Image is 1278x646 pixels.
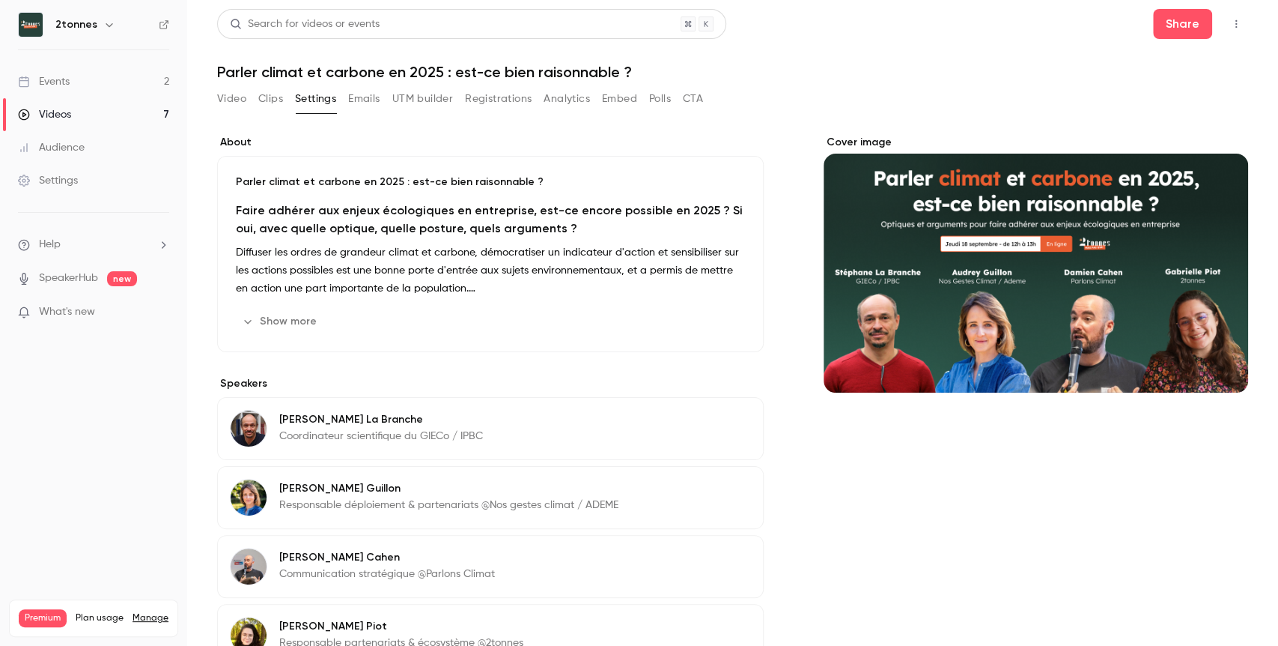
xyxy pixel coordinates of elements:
div: Stéphane La Branche[PERSON_NAME] La BrancheCoordinateur scientifique du GIECo / IPBC [217,397,764,460]
h1: Parler climat et carbone en 2025 : est-ce bien raisonnable ? [217,63,1248,81]
p: Communication stratégique @Parlons Climat [279,567,495,582]
button: Embed [602,87,637,111]
label: About [217,135,764,150]
a: Manage [133,612,168,624]
div: Events [18,74,70,89]
section: Cover image [824,135,1248,393]
p: Parler climat et carbone en 2025 : est-ce bien raisonnable ? [236,175,745,190]
li: help-dropdown-opener [18,237,169,253]
div: Audience [18,140,85,155]
div: Settings [18,173,78,188]
label: Cover image [824,135,1248,150]
div: Search for videos or events [230,16,380,32]
img: Stéphane La Branche [231,411,267,447]
button: Clips [258,87,283,111]
span: Help [39,237,61,253]
a: SpeakerHub [39,271,98,286]
button: Share [1153,9,1212,39]
iframe: Noticeable Trigger [151,306,169,319]
span: Premium [19,609,67,627]
div: Videos [18,107,71,122]
div: Audrey Guillon[PERSON_NAME] GuillonResponsable déploiement & partenariats @Nos gestes climat / ADEME [217,466,764,529]
span: What's new [39,304,95,320]
span: Plan usage [76,612,124,624]
button: Registrations [465,87,532,111]
button: Show more [236,310,326,333]
p: Diffuser les ordres de grandeur climat et carbone, démocratiser un indicateur d'action et sensibi... [236,244,745,298]
h6: 2tonnes [55,17,97,32]
button: CTA [683,87,703,111]
button: UTM builder [392,87,453,111]
div: Damien Cahen[PERSON_NAME] CahenCommunication stratégique @Parlons Climat [217,535,764,598]
button: Video [217,87,246,111]
button: Polls [649,87,671,111]
p: Responsable déploiement & partenariats @Nos gestes climat / ADEME [279,498,618,513]
p: [PERSON_NAME] Cahen [279,550,495,565]
img: Damien Cahen [231,549,267,585]
p: [PERSON_NAME] Piot [279,619,523,634]
button: Emails [348,87,380,111]
label: Speakers [217,376,764,391]
button: Top Bar Actions [1224,12,1248,36]
button: Analytics [544,87,590,111]
button: Settings [295,87,336,111]
img: 2tonnes [19,13,43,37]
p: [PERSON_NAME] Guillon [279,481,618,496]
h2: Faire adhérer aux enjeux écologiques en entreprise, est-ce encore possible en 2025 ? Si oui, avec... [236,202,745,238]
span: new [107,271,137,286]
p: [PERSON_NAME] La Branche [279,412,483,427]
p: Coordinateur scientifique du GIECo / IPBC [279,429,483,444]
img: Audrey Guillon [231,480,267,516]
